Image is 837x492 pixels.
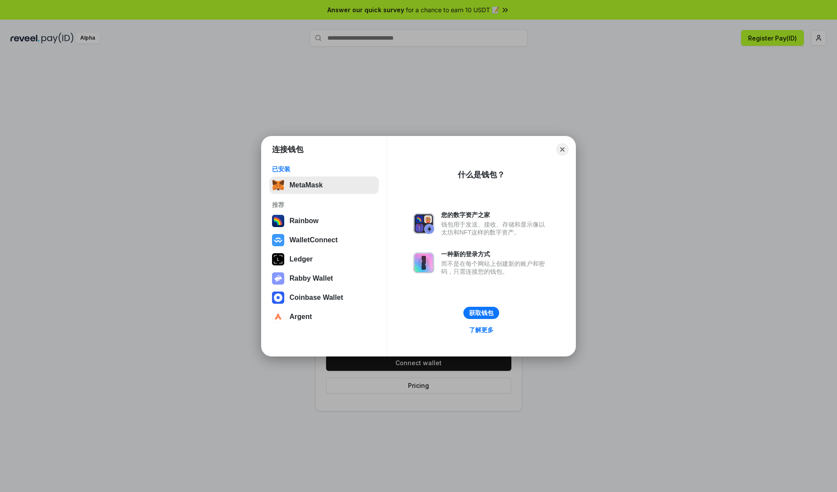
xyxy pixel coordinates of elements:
[289,275,333,282] div: Rabby Wallet
[556,143,568,156] button: Close
[289,181,323,189] div: MetaMask
[269,176,379,194] button: MetaMask
[272,165,376,173] div: 已安装
[441,250,549,258] div: 一种新的登录方式
[269,289,379,306] button: Coinbase Wallet
[269,231,379,249] button: WalletConnect
[272,215,284,227] img: svg+xml,%3Csvg%20width%3D%22120%22%20height%3D%22120%22%20viewBox%3D%220%200%20120%20120%22%20fil...
[458,170,505,180] div: 什么是钱包？
[441,211,549,219] div: 您的数字资产之家
[272,311,284,323] img: svg+xml,%3Csvg%20width%3D%2228%22%20height%3D%2228%22%20viewBox%3D%220%200%2028%2028%22%20fill%3D...
[464,324,499,336] a: 了解更多
[463,307,499,319] button: 获取钱包
[469,309,493,317] div: 获取钱包
[289,255,313,263] div: Ledger
[272,144,303,155] h1: 连接钱包
[272,292,284,304] img: svg+xml,%3Csvg%20width%3D%2228%22%20height%3D%2228%22%20viewBox%3D%220%200%2028%2028%22%20fill%3D...
[289,313,312,321] div: Argent
[441,260,549,275] div: 而不是在每个网站上创建新的账户和密码，只需连接您的钱包。
[413,252,434,273] img: svg+xml,%3Csvg%20xmlns%3D%22http%3A%2F%2Fwww.w3.org%2F2000%2Fsvg%22%20fill%3D%22none%22%20viewBox...
[272,234,284,246] img: svg+xml,%3Csvg%20width%3D%2228%22%20height%3D%2228%22%20viewBox%3D%220%200%2028%2028%22%20fill%3D...
[269,270,379,287] button: Rabby Wallet
[272,201,376,209] div: 推荐
[272,179,284,191] img: svg+xml,%3Csvg%20fill%3D%22none%22%20height%3D%2233%22%20viewBox%3D%220%200%2035%2033%22%20width%...
[289,217,319,225] div: Rainbow
[269,251,379,268] button: Ledger
[289,294,343,302] div: Coinbase Wallet
[269,308,379,326] button: Argent
[289,236,338,244] div: WalletConnect
[272,272,284,285] img: svg+xml,%3Csvg%20xmlns%3D%22http%3A%2F%2Fwww.w3.org%2F2000%2Fsvg%22%20fill%3D%22none%22%20viewBox...
[272,253,284,265] img: svg+xml,%3Csvg%20xmlns%3D%22http%3A%2F%2Fwww.w3.org%2F2000%2Fsvg%22%20width%3D%2228%22%20height%3...
[469,326,493,334] div: 了解更多
[269,212,379,230] button: Rainbow
[413,213,434,234] img: svg+xml,%3Csvg%20xmlns%3D%22http%3A%2F%2Fwww.w3.org%2F2000%2Fsvg%22%20fill%3D%22none%22%20viewBox...
[441,221,549,236] div: 钱包用于发送、接收、存储和显示像以太坊和NFT这样的数字资产。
